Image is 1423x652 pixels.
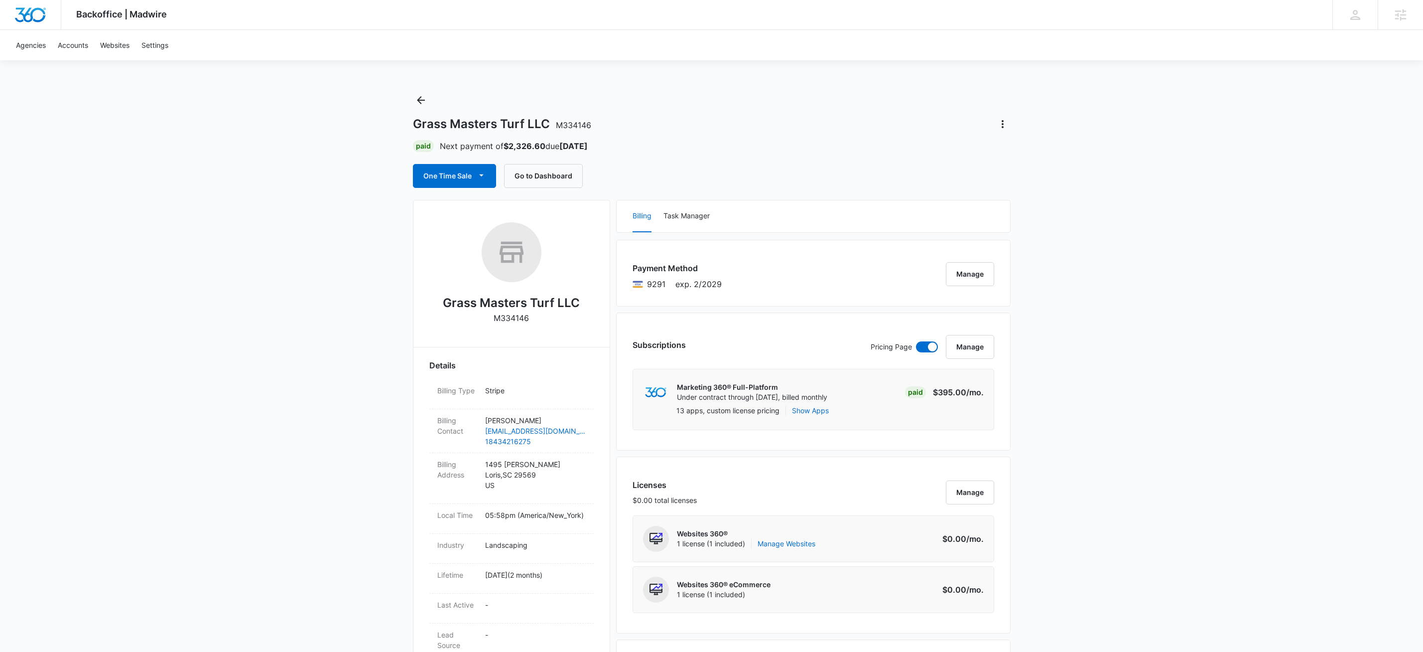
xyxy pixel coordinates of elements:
[76,9,167,19] span: Backoffice | Madwire
[937,533,984,545] p: $0.00
[94,30,135,60] a: Websites
[645,387,666,398] img: marketing360Logo
[559,141,588,151] strong: [DATE]
[437,570,477,580] dt: Lifetime
[437,540,477,550] dt: Industry
[758,539,815,549] a: Manage Websites
[429,534,594,564] div: IndustryLandscaping
[485,510,586,520] p: 05:58pm ( America/New_York )
[556,120,591,130] span: M334146
[663,200,710,232] button: Task Manager
[437,459,477,480] dt: Billing Address
[966,387,984,397] span: /mo.
[966,585,984,595] span: /mo.
[485,540,586,550] p: Landscaping
[633,495,697,505] p: $0.00 total licenses
[10,30,52,60] a: Agencies
[485,570,586,580] p: [DATE] ( 2 months )
[494,312,529,324] p: M334146
[633,200,651,232] button: Billing
[429,409,594,453] div: Billing Contact[PERSON_NAME][EMAIL_ADDRESS][DOMAIN_NAME]18434216275
[677,529,815,539] p: Websites 360®
[429,594,594,624] div: Last Active-
[946,335,994,359] button: Manage
[633,339,686,351] h3: Subscriptions
[135,30,174,60] a: Settings
[675,278,722,290] span: exp. 2/2029
[437,415,477,436] dt: Billing Contact
[437,600,477,610] dt: Last Active
[946,262,994,286] button: Manage
[677,392,827,402] p: Under contract through [DATE], billed monthly
[677,590,771,600] span: 1 license (1 included)
[413,92,429,108] button: Back
[933,386,984,398] p: $395.00
[429,564,594,594] div: Lifetime[DATE](2 months)
[647,278,665,290] span: Visa ending with
[437,510,477,520] dt: Local Time
[485,385,586,396] p: Stripe
[485,630,586,640] p: -
[633,262,722,274] h3: Payment Method
[485,459,586,490] p: 1495 [PERSON_NAME] Loris , SC 29569 US
[429,453,594,504] div: Billing Address1495 [PERSON_NAME]Loris,SC 29569US
[677,580,771,590] p: Websites 360® eCommerce
[792,405,829,416] button: Show Apps
[437,385,477,396] dt: Billing Type
[677,382,827,392] p: Marketing 360® Full-Platform
[443,294,580,312] h2: Grass Masters Turf LLC
[440,140,588,152] p: Next payment of due
[485,600,586,610] p: -
[677,539,815,549] span: 1 license (1 included)
[413,117,591,132] h1: Grass Masters Turf LLC
[995,116,1011,132] button: Actions
[485,426,586,436] a: [EMAIL_ADDRESS][DOMAIN_NAME]
[905,386,926,398] div: Paid
[413,164,496,188] button: One Time Sale
[429,379,594,409] div: Billing TypeStripe
[485,415,586,426] p: [PERSON_NAME]
[437,630,477,651] dt: Lead Source
[937,584,984,596] p: $0.00
[52,30,94,60] a: Accounts
[871,341,912,352] p: Pricing Page
[676,405,779,416] p: 13 apps, custom license pricing
[429,504,594,534] div: Local Time05:58pm (America/New_York)
[413,140,434,152] div: Paid
[504,141,545,151] strong: $2,326.60
[966,534,984,544] span: /mo.
[429,359,456,371] span: Details
[504,164,583,188] button: Go to Dashboard
[946,481,994,504] button: Manage
[633,479,697,491] h3: Licenses
[485,436,586,447] a: 18434216275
